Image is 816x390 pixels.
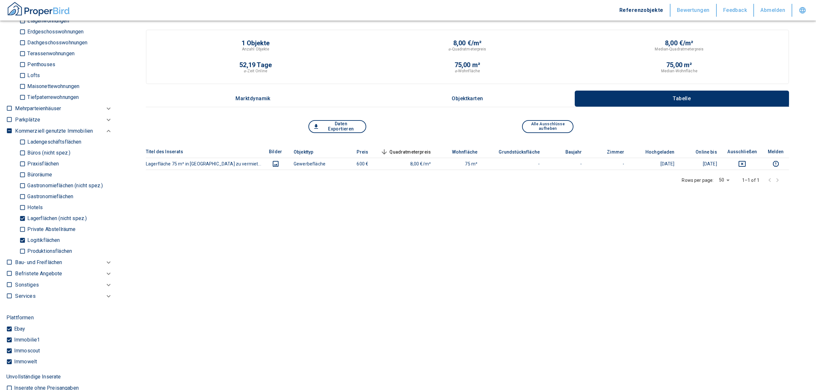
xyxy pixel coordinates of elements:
[613,4,670,17] button: Referenzobjekte
[762,146,789,158] th: Melden
[682,177,714,183] p: Rows per page:
[331,158,374,170] td: 600 €
[722,146,762,158] th: Ausschließen
[373,158,436,170] td: 8,00 €/m²
[15,125,112,137] div: Kommerziell genutzte Immobilien
[26,205,43,210] p: Hotels
[26,40,87,45] p: Dachgeschosswohnungen
[26,51,75,56] p: Terassenwohnungen
[242,46,270,52] p: Anzahl Objekte
[522,120,573,133] button: Alle Ausschlüsse aufheben
[146,146,262,158] th: Titel des Inserats
[308,120,366,133] button: Daten Exportieren
[6,373,61,381] p: Unvollständige Inserate
[26,172,52,177] p: Büroräume
[655,46,704,52] p: Median-Quadratmeterpreis
[716,175,732,185] div: 50
[26,95,79,100] p: Tiefpaterrewohnungen
[754,4,792,17] button: Abmelden
[670,4,717,17] button: Bewertungen
[26,238,60,243] p: Logitikflächen
[451,96,483,102] p: Objektkarten
[146,91,789,107] div: wrapped label tabs example
[661,68,697,74] p: Median-Wohnfläche
[26,139,81,145] p: Ladengeschäftsflächen
[666,96,698,102] p: Tabelle
[26,18,69,23] p: Etagenwohnungen
[6,1,71,17] img: ProperBird Logo and Home Button
[26,216,87,221] p: Lagerflächen (nicht spez.)
[15,257,112,268] div: Bau- und Freiflächen
[15,279,112,290] div: Sonstiges
[26,227,75,232] p: Private Abstellräume
[15,290,112,302] div: Services
[268,160,283,168] button: images
[13,359,37,364] p: Immowelt
[635,148,675,156] span: Hochgeladen
[483,158,545,170] td: -
[453,40,482,46] p: 8,00 €/m²
[26,150,70,155] p: Büros (nicht spez.)
[15,116,40,124] p: Parkplätze
[13,337,40,342] p: Immobilie1
[15,127,93,135] p: Kommerziell genutzte Immobilien
[6,1,71,20] button: ProperBird Logo and Home Button
[587,158,630,170] td: -
[26,161,59,166] p: Praxisflächen
[146,158,262,170] th: Lagerfläche 75 m² in [GEOGRAPHIC_DATA] zu vermiet...
[13,348,40,353] p: Immoscout
[717,4,754,17] button: Feedback
[13,326,25,332] p: Ebay
[15,103,112,114] div: Mehrparteienhäuser
[436,158,483,170] td: 75 m²
[455,68,480,74] p: ⌀-Wohnfläche
[294,148,324,156] span: Objekttyp
[379,148,431,156] span: Quadratmeterpreis
[545,158,587,170] td: -
[488,148,540,156] span: Grundstücksfläche
[26,84,79,89] p: Maisonettewohnungen
[26,62,55,67] p: Penthouses
[15,268,112,279] div: Befristete Angebote
[15,114,112,125] div: Parkplätze
[288,158,331,170] td: Gewerbefläche
[26,249,72,254] p: Produktionsflächen
[26,29,84,34] p: Erdgeschosswohnungen
[555,148,582,156] span: Baujahr
[448,46,486,52] p: ⌀-Quadratmeterpreis
[242,40,270,46] p: 1 Objekte
[15,270,62,278] p: Befristete Angebote
[26,73,40,78] p: Lofts
[727,160,757,168] button: deselect this listing
[6,314,34,322] p: Plattformen
[26,183,103,188] p: Gastronomieflächen (nicht spez.)
[15,259,62,266] p: Bau- und Freiflächen
[597,148,624,156] span: Zimmer
[262,146,288,158] th: Bilder
[239,62,272,68] p: 52,19 Tage
[235,96,271,102] p: Marktdynamik
[15,292,35,300] p: Services
[455,62,481,68] p: 75,00 m²
[767,160,784,168] button: report this listing
[666,62,692,68] p: 75,00 m²
[346,148,368,156] span: Preis
[15,281,39,289] p: Sonstiges
[26,194,73,199] p: Gastronomieflächen
[680,158,722,170] td: [DATE]
[629,158,680,170] td: [DATE]
[665,40,694,46] p: 8,00 €/m²
[742,177,759,183] p: 1–1 of 1
[15,105,61,112] p: Mehrparteienhäuser
[442,148,478,156] span: Wohnfläche
[244,68,267,74] p: ⌀-Zeit Online
[685,148,717,156] span: Online bis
